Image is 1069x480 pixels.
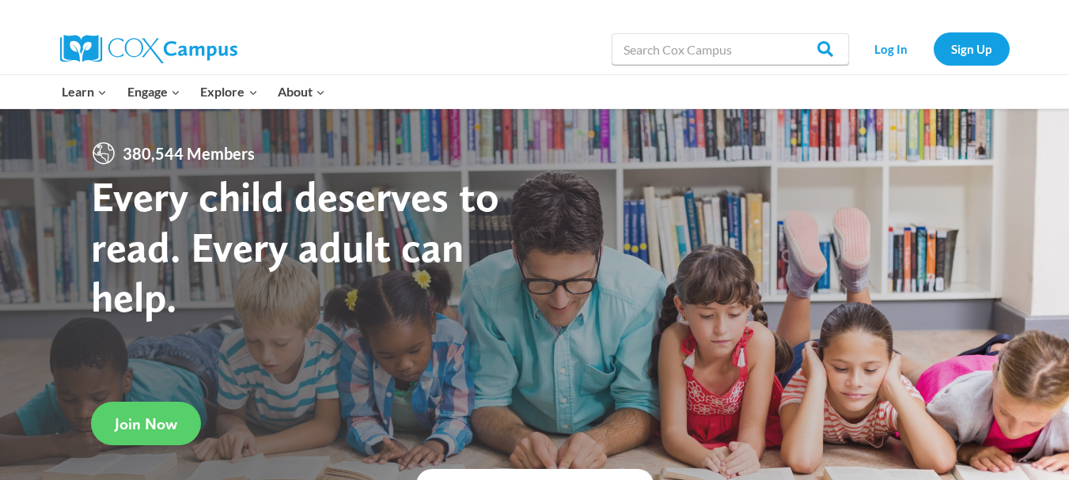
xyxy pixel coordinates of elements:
a: Join Now [91,402,201,445]
span: Engage [127,81,180,102]
span: Explore [200,81,257,102]
nav: Secondary Navigation [857,32,1010,65]
span: About [278,81,325,102]
a: Log In [857,32,926,65]
strong: Every child deserves to read. Every adult can help. [91,171,499,322]
a: Sign Up [934,32,1010,65]
nav: Primary Navigation [52,75,335,108]
span: Learn [62,81,107,102]
img: Cox Campus [60,35,237,63]
span: 380,544 Members [116,141,261,166]
span: Join Now [115,414,177,433]
input: Search Cox Campus [612,33,849,65]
